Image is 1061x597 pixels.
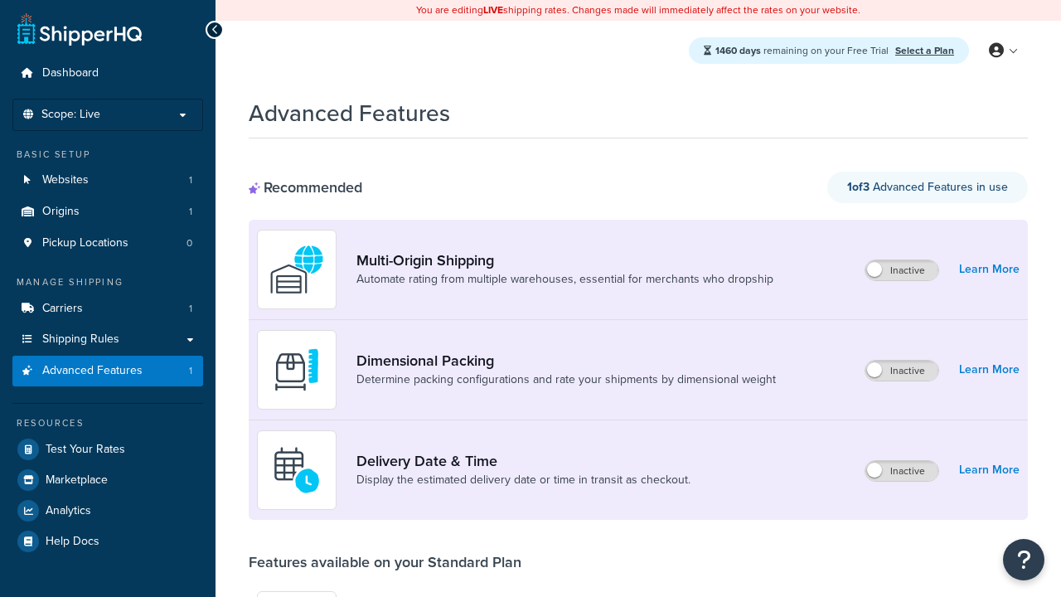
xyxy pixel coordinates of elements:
[12,197,203,227] li: Origins
[12,165,203,196] li: Websites
[356,251,773,269] a: Multi-Origin Shipping
[249,97,450,129] h1: Advanced Features
[189,205,192,219] span: 1
[189,302,192,316] span: 1
[12,197,203,227] a: Origins1
[249,553,521,571] div: Features available on your Standard Plan
[847,178,1008,196] span: Advanced Features in use
[865,461,938,481] label: Inactive
[895,43,954,58] a: Select a Plan
[46,504,91,518] span: Analytics
[12,356,203,386] a: Advanced Features1
[959,459,1020,482] a: Learn More
[42,302,83,316] span: Carriers
[847,178,870,196] strong: 1 of 3
[12,434,203,464] a: Test Your Rates
[12,465,203,495] a: Marketplace
[12,496,203,526] a: Analytics
[189,364,192,378] span: 1
[483,2,503,17] b: LIVE
[12,275,203,289] div: Manage Shipping
[356,371,776,388] a: Determine packing configurations and rate your shipments by dimensional weight
[41,108,100,122] span: Scope: Live
[959,358,1020,381] a: Learn More
[12,165,203,196] a: Websites1
[268,240,326,298] img: WatD5o0RtDAAAAAElFTkSuQmCC
[715,43,761,58] strong: 1460 days
[12,148,203,162] div: Basic Setup
[12,356,203,386] li: Advanced Features
[356,352,776,370] a: Dimensional Packing
[1003,539,1044,580] button: Open Resource Center
[356,472,690,488] a: Display the estimated delivery date or time in transit as checkout.
[12,527,203,556] a: Help Docs
[46,535,99,549] span: Help Docs
[42,332,119,347] span: Shipping Rules
[865,260,938,280] label: Inactive
[189,173,192,187] span: 1
[865,361,938,381] label: Inactive
[249,178,362,197] div: Recommended
[715,43,891,58] span: remaining on your Free Trial
[46,473,108,488] span: Marketplace
[42,66,99,80] span: Dashboard
[42,236,128,250] span: Pickup Locations
[268,341,326,399] img: DTVBYsAAAAAASUVORK5CYII=
[42,205,80,219] span: Origins
[12,228,203,259] li: Pickup Locations
[12,228,203,259] a: Pickup Locations0
[12,294,203,324] li: Carriers
[356,452,690,470] a: Delivery Date & Time
[356,271,773,288] a: Automate rating from multiple warehouses, essential for merchants who dropship
[42,173,89,187] span: Websites
[187,236,192,250] span: 0
[12,324,203,355] a: Shipping Rules
[12,294,203,324] a: Carriers1
[12,58,203,89] a: Dashboard
[42,364,143,378] span: Advanced Features
[12,416,203,430] div: Resources
[46,443,125,457] span: Test Your Rates
[959,258,1020,281] a: Learn More
[268,441,326,499] img: gfkeb5ejjkALwAAAABJRU5ErkJggg==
